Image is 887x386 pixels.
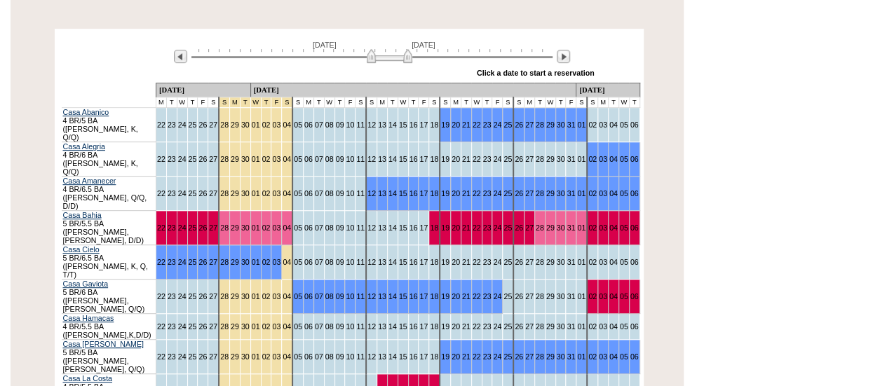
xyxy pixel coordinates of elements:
[409,292,418,301] a: 16
[609,155,618,163] a: 04
[209,258,217,266] a: 27
[294,322,302,331] a: 05
[356,223,365,232] a: 11
[283,292,291,301] a: 04
[356,155,365,163] a: 11
[189,120,197,129] a: 25
[399,155,407,163] a: 15
[220,292,229,301] a: 28
[609,292,618,301] a: 04
[178,189,187,198] a: 24
[294,292,302,301] a: 05
[252,322,260,331] a: 01
[252,292,260,301] a: 01
[378,292,386,301] a: 13
[473,292,481,301] a: 22
[630,155,639,163] a: 06
[367,292,376,301] a: 12
[452,258,460,266] a: 20
[409,155,418,163] a: 16
[252,155,260,163] a: 01
[473,155,481,163] a: 22
[315,223,323,232] a: 07
[252,258,260,266] a: 01
[588,155,597,163] a: 02
[378,120,386,129] a: 13
[546,223,555,232] a: 29
[388,120,397,129] a: 14
[198,322,207,331] a: 26
[283,120,291,129] a: 04
[503,292,512,301] a: 25
[231,292,239,301] a: 29
[609,258,618,266] a: 04
[283,223,291,232] a: 04
[367,258,376,266] a: 12
[630,120,639,129] a: 06
[325,120,334,129] a: 08
[231,258,239,266] a: 29
[441,189,449,198] a: 19
[168,223,176,232] a: 23
[283,322,291,331] a: 04
[283,189,291,198] a: 04
[198,120,207,129] a: 26
[557,223,565,232] a: 30
[220,155,229,163] a: 28
[536,189,544,198] a: 28
[609,120,618,129] a: 04
[399,292,407,301] a: 15
[473,120,481,129] a: 22
[189,322,197,331] a: 25
[168,155,176,163] a: 23
[430,189,438,198] a: 18
[220,223,229,232] a: 28
[419,155,428,163] a: 17
[178,120,187,129] a: 24
[419,189,428,198] a: 17
[378,189,386,198] a: 13
[557,258,565,266] a: 30
[272,120,280,129] a: 03
[577,189,585,198] a: 01
[557,120,565,129] a: 30
[367,155,376,163] a: 12
[231,322,239,331] a: 29
[430,223,438,232] a: 18
[325,223,334,232] a: 08
[483,223,492,232] a: 23
[178,322,187,331] a: 24
[231,223,239,232] a: 29
[441,155,449,163] a: 19
[546,155,555,163] a: 29
[262,322,271,331] a: 02
[577,155,585,163] a: 01
[536,120,544,129] a: 28
[157,292,165,301] a: 22
[220,258,229,266] a: 28
[503,223,512,232] a: 25
[336,189,344,198] a: 09
[462,120,470,129] a: 21
[262,189,271,198] a: 02
[294,223,302,232] a: 05
[356,258,365,266] a: 11
[588,258,597,266] a: 02
[241,258,250,266] a: 30
[409,223,418,232] a: 16
[325,189,334,198] a: 08
[620,258,628,266] a: 05
[536,223,544,232] a: 28
[483,120,492,129] a: 23
[525,155,534,163] a: 27
[630,258,639,266] a: 06
[198,292,207,301] a: 26
[525,120,534,129] a: 27
[546,292,555,301] a: 29
[63,314,114,322] a: Casa Hamacas
[168,120,176,129] a: 23
[378,155,386,163] a: 13
[441,120,449,129] a: 19
[388,155,397,163] a: 14
[367,120,376,129] a: 12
